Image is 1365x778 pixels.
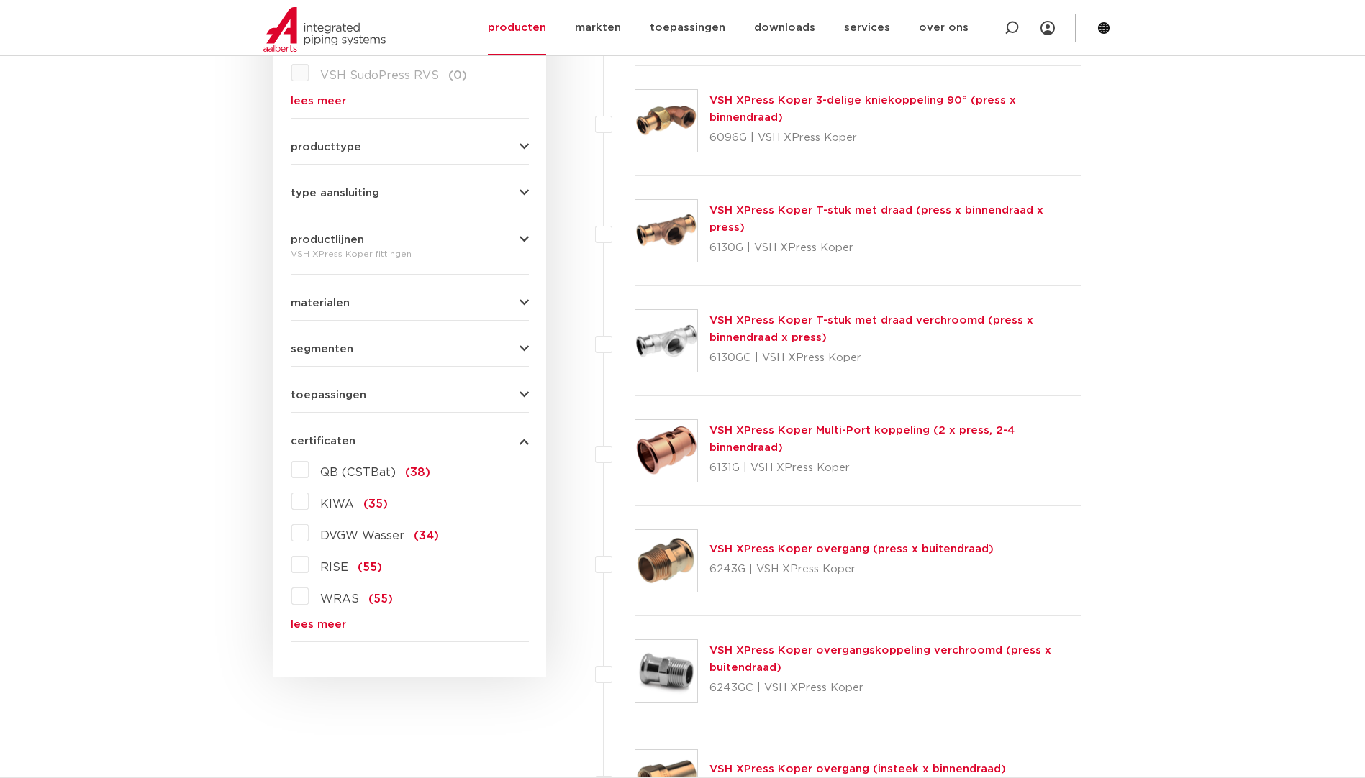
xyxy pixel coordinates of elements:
[291,298,529,308] button: materialen
[291,390,366,401] span: toepassingen
[291,344,353,354] span: segmenten
[291,188,379,198] span: type aansluiting
[635,420,697,482] img: Thumbnail for VSH XPress Koper Multi-Port koppeling (2 x press, 2-4 binnendraad)
[414,530,439,541] span: (34)
[709,764,1006,774] a: VSH XPress Koper overgang (insteek x binnendraad)
[635,530,697,592] img: Thumbnail for VSH XPress Koper overgang (press x buitendraad)
[291,142,361,152] span: producttype
[709,315,1033,343] a: VSH XPress Koper T-stuk met draad verchroomd (press x binnendraad x press)
[320,530,404,541] span: DVGW Wasser
[635,640,697,702] img: Thumbnail for VSH XPress Koper overgangskoppeling verchroomd (press x buitendraad)
[635,310,697,372] img: Thumbnail for VSH XPress Koper T-stuk met draad verchroomd (press x binnendraad x press)
[291,234,364,245] span: productlijnen
[363,498,388,510] span: (35)
[709,425,1015,453] a: VSH XPress Koper Multi-Port koppeling (2 x press, 2-4 binnendraad)
[358,562,382,573] span: (55)
[291,436,355,447] span: certificaten
[320,467,396,478] span: QB (CSTBat)
[709,127,1081,150] p: 6096G | VSH XPress Koper
[291,188,529,198] button: type aansluiting
[320,498,354,510] span: KIWA
[635,90,697,152] img: Thumbnail for VSH XPress Koper 3-delige kniekoppeling 90° (press x binnendraad)
[291,298,350,308] span: materialen
[320,593,359,605] span: WRAS
[368,593,393,605] span: (55)
[320,70,439,81] span: VSH SudoPress RVS
[709,237,1081,260] p: 6130G | VSH XPress Koper
[291,619,529,630] a: lees meer
[320,562,348,573] span: RISE
[709,677,1081,700] p: 6243GC | VSH XPress Koper
[709,544,994,554] a: VSH XPress Koper overgang (press x buitendraad)
[709,347,1081,370] p: 6130GC | VSH XPress Koper
[291,96,529,106] a: lees meer
[709,95,1016,123] a: VSH XPress Koper 3-delige kniekoppeling 90° (press x binnendraad)
[405,467,430,478] span: (38)
[291,436,529,447] button: certificaten
[291,344,529,354] button: segmenten
[709,205,1043,233] a: VSH XPress Koper T-stuk met draad (press x binnendraad x press)
[291,245,529,262] div: VSH XPress Koper fittingen
[709,645,1051,673] a: VSH XPress Koper overgangskoppeling verchroomd (press x buitendraad)
[709,457,1081,480] p: 6131G | VSH XPress Koper
[291,390,529,401] button: toepassingen
[448,70,467,81] span: (0)
[291,234,529,245] button: productlijnen
[709,558,994,581] p: 6243G | VSH XPress Koper
[635,200,697,262] img: Thumbnail for VSH XPress Koper T-stuk met draad (press x binnendraad x press)
[291,142,529,152] button: producttype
